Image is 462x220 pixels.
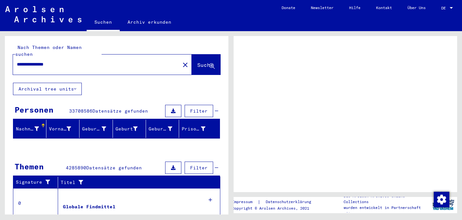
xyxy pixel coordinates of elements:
div: Geburt‏ [115,124,146,134]
mat-header-cell: Geburtsdatum [146,120,179,138]
div: Geburtsdatum [149,124,180,134]
mat-header-cell: Nachname [13,120,46,138]
button: Archival tree units [13,83,82,95]
div: Themen [15,161,44,172]
div: Vorname [49,124,79,134]
p: Die Arolsen Archives Online-Collections [344,193,429,205]
div: Signature [16,179,53,186]
div: Zustimmung ändern [433,191,449,207]
button: Filter [185,162,213,174]
mat-icon: close [181,61,189,69]
span: 4285890 [66,165,86,171]
mat-header-cell: Prisoner # [179,120,220,138]
span: Datensätze gefunden [86,165,142,171]
span: Suche [197,62,213,68]
div: Geburt‏ [115,126,138,132]
span: Filter [190,108,208,114]
div: Titel [61,179,207,186]
mat-header-cell: Vorname [46,120,79,138]
p: wurden entwickelt in Partnerschaft mit [344,205,429,216]
span: Filter [190,165,208,171]
button: Clear [179,58,192,71]
span: DE [441,6,448,10]
span: Datensätze gefunden [92,108,148,114]
img: Arolsen_neg.svg [5,6,81,22]
div: Nachname [16,126,39,132]
img: Zustimmung ändern [434,192,449,207]
div: Prisoner # [182,124,213,134]
a: Archiv erkunden [120,14,179,30]
mat-label: Nach Themen oder Namen suchen [15,44,82,57]
a: Suchen [87,14,120,31]
div: Geburtsname [82,124,114,134]
div: Globale Findmittel [63,203,115,210]
img: yv_logo.png [431,197,456,213]
div: | [232,199,319,205]
div: Vorname [49,126,71,132]
div: Prisoner # [182,126,205,132]
mat-header-cell: Geburt‏ [113,120,146,138]
div: Geburtsname [82,126,106,132]
div: Titel [61,177,214,188]
div: Nachname [16,124,47,134]
button: Filter [185,105,213,117]
button: Suche [192,55,220,75]
a: Datenschutzerklärung [261,199,319,205]
p: Copyright © Arolsen Archives, 2021 [232,205,319,211]
div: Geburtsdatum [149,126,172,132]
a: Impressum [232,199,258,205]
td: 0 [13,188,58,218]
div: Signature [16,177,59,188]
span: 33708586 [69,108,92,114]
div: Personen [15,104,54,116]
mat-header-cell: Geburtsname [79,120,113,138]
